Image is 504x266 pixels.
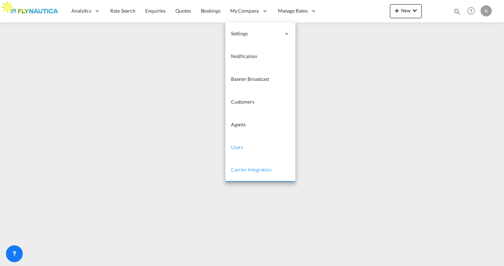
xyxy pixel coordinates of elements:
[231,76,269,82] span: Banner Broadcast
[231,167,272,173] span: Carrier Integration
[231,53,257,59] span: Notification
[225,136,295,159] a: Users
[225,113,295,136] a: Agents
[231,30,281,37] span: Settings
[231,144,243,150] span: Users
[225,68,295,91] a: Banner Broadcast
[231,121,246,127] span: Agents
[225,91,295,113] a: Customers
[231,99,254,105] span: Customers
[225,45,295,68] a: Notification
[225,159,295,182] a: Carrier Integration
[225,22,295,45] div: Settings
